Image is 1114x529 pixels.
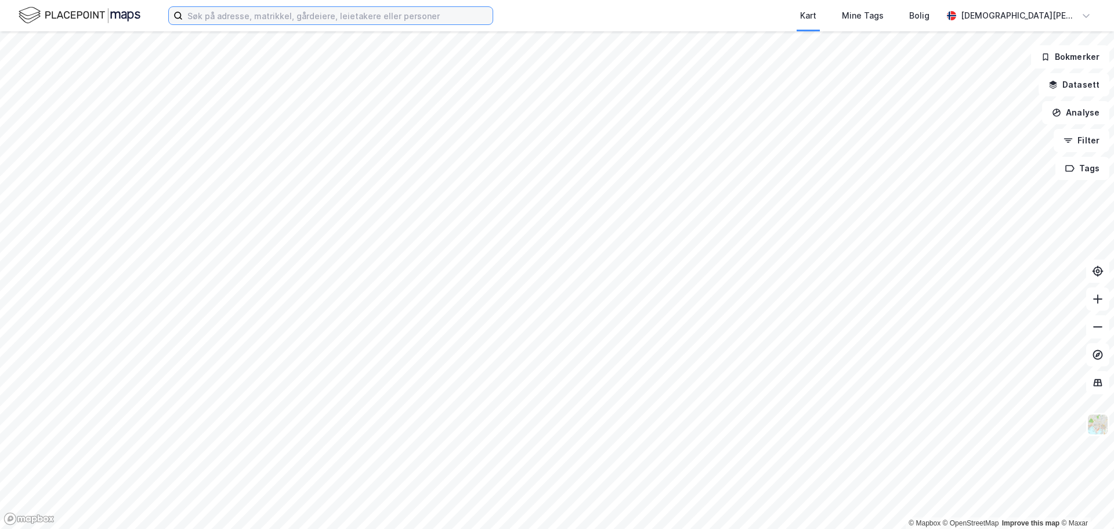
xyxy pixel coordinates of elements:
[1055,157,1109,180] button: Tags
[909,9,929,23] div: Bolig
[1056,473,1114,529] iframe: Chat Widget
[943,519,999,527] a: OpenStreetMap
[1087,413,1109,436] img: Z
[842,9,884,23] div: Mine Tags
[1031,45,1109,69] button: Bokmerker
[909,519,941,527] a: Mapbox
[800,9,816,23] div: Kart
[1054,129,1109,152] button: Filter
[3,512,55,526] a: Mapbox homepage
[1039,73,1109,96] button: Datasett
[1002,519,1059,527] a: Improve this map
[961,9,1077,23] div: [DEMOGRAPHIC_DATA][PERSON_NAME]
[1042,101,1109,124] button: Analyse
[183,7,493,24] input: Søk på adresse, matrikkel, gårdeiere, leietakere eller personer
[19,5,140,26] img: logo.f888ab2527a4732fd821a326f86c7f29.svg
